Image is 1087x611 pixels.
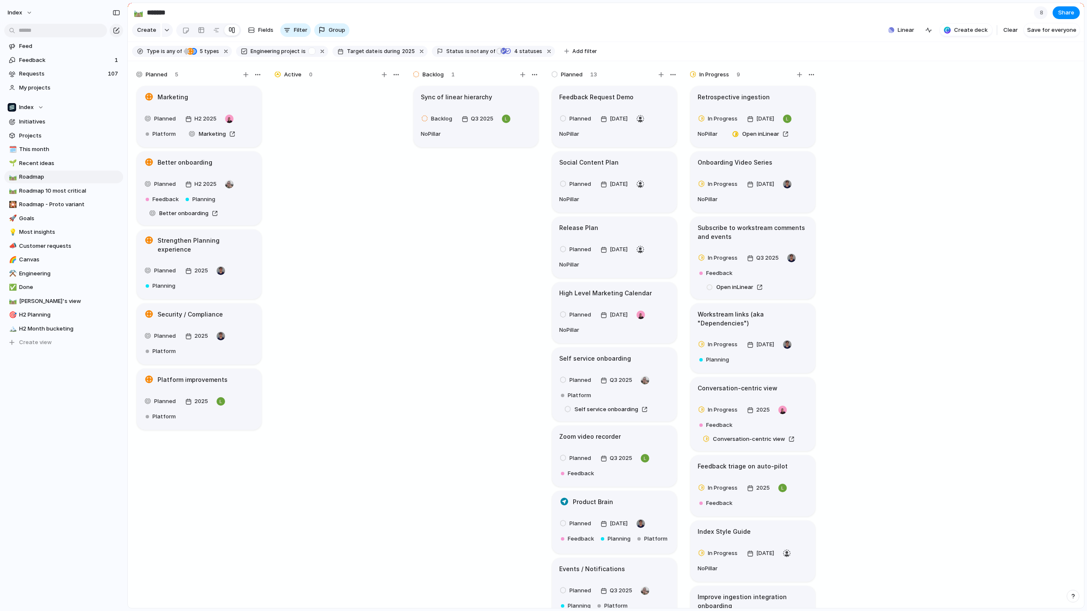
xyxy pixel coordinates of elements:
button: 2025 [183,329,212,343]
span: Better onboarding [159,209,208,218]
button: NoPillar [419,127,443,141]
button: isany of [159,47,183,56]
span: 2025 [192,396,210,406]
span: Open in Linear [742,130,779,138]
div: 🛤️ [134,7,143,18]
div: 🎇Roadmap - Proto variant [4,198,123,211]
span: No Pillar [698,196,718,202]
button: Planned [557,177,597,191]
a: Better onboarding [144,208,223,219]
button: 🛤️ [132,6,145,20]
span: Feed [19,42,120,50]
span: Platform [568,391,591,400]
span: Planned [154,180,176,188]
span: [DATE] [608,114,630,124]
div: 🛤️ [9,172,15,182]
button: H2 2025 [183,177,221,191]
h1: Feedback Request Demo [559,92,634,102]
div: Feedback Request DemoPlanned[DATE]NoPillar [552,86,677,147]
button: 🛤️ [8,173,16,181]
span: any of [165,48,182,55]
button: Planning [696,353,733,367]
div: 🗓️ [9,145,15,154]
span: Feedback [152,195,179,204]
span: H2 Planning [19,311,120,319]
a: 🗓️This month [4,143,123,156]
span: Planning [608,535,631,543]
span: No Pillar [421,130,441,137]
button: Add filter [559,45,602,57]
a: 🎯H2 Planning [4,308,123,321]
button: 🎯 [8,311,16,319]
button: Fields [245,23,277,37]
span: Create view [19,338,52,347]
span: Planned [154,115,176,123]
button: Planned [557,308,597,322]
span: Most insights [19,228,120,236]
a: Requests107 [4,67,123,80]
h1: Product Brain [573,497,613,507]
button: ✅ [8,283,16,291]
span: Planned [569,519,591,528]
span: Roadmap 10 most critical [19,187,120,195]
button: Planning [142,279,179,293]
button: Save for everyone [1024,23,1080,37]
button: [DATE] [598,177,632,191]
button: Platform [557,389,595,402]
div: MarketingPlannedH2 2025PlatformMarketing [137,86,262,147]
div: Subscribe to workstream comments and eventsIn ProgressQ3 2025FeedbackOpen inLinear [690,217,815,299]
span: This month [19,145,120,154]
span: Share [1058,8,1074,17]
span: Create [137,26,156,34]
a: Initiatives [4,115,123,128]
a: Feedback1 [4,54,123,67]
span: Roadmap [19,173,120,181]
button: 2025 [400,47,417,56]
div: 🛤️Roadmap [4,171,123,183]
span: Feedback [706,421,732,429]
button: is [300,47,307,56]
a: 🛤️Roadmap 10 most critical [4,185,123,197]
div: 🌈 [9,255,15,265]
span: Create deck [954,26,988,34]
span: [DATE] [608,310,630,320]
span: In Progress [708,254,738,262]
span: In Progress [708,484,738,492]
h1: Security / Compliance [158,310,223,319]
div: ✅ [9,283,15,292]
div: 📣Customer requests [4,240,123,252]
button: Q3 2025 [745,251,783,265]
div: 🏔️H2 Month bucketing [4,322,123,335]
a: My projects [4,81,123,94]
a: Marketing [183,129,240,140]
button: [DATE] [745,112,779,126]
button: Share [1053,6,1080,19]
span: Platform [152,412,176,421]
div: 🚀 [9,213,15,223]
span: Planning [192,195,215,204]
div: Retrospective ingestionIn Progress[DATE]NoPillarOpen inLinear [690,86,815,147]
span: Feedback [706,499,732,507]
h1: Onboarding Video Series [698,158,772,167]
button: 💡 [8,228,16,236]
button: 🚀 [8,214,16,223]
button: In Progress [696,177,743,191]
button: 2025 [183,395,212,408]
span: Index [8,8,22,17]
span: Recent ideas [19,159,120,168]
span: Open in Linear [716,283,753,291]
span: Self service onboarding [574,405,638,414]
button: 🌱 [8,159,16,168]
button: [DATE] [598,308,632,322]
div: Self service onboardingPlannedQ3 2025PlatformSelf service onboarding [552,348,677,421]
span: Feedback [568,469,594,478]
button: Planned [142,177,181,191]
span: Platform [152,347,176,356]
span: 2025 [192,266,210,276]
span: Feedback [568,535,594,543]
h1: Social Content Plan [559,158,619,167]
div: 🛤️ [9,296,15,306]
button: 🎇 [8,200,16,209]
a: 🌱Recent ideas [4,157,123,170]
span: is [465,48,470,55]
